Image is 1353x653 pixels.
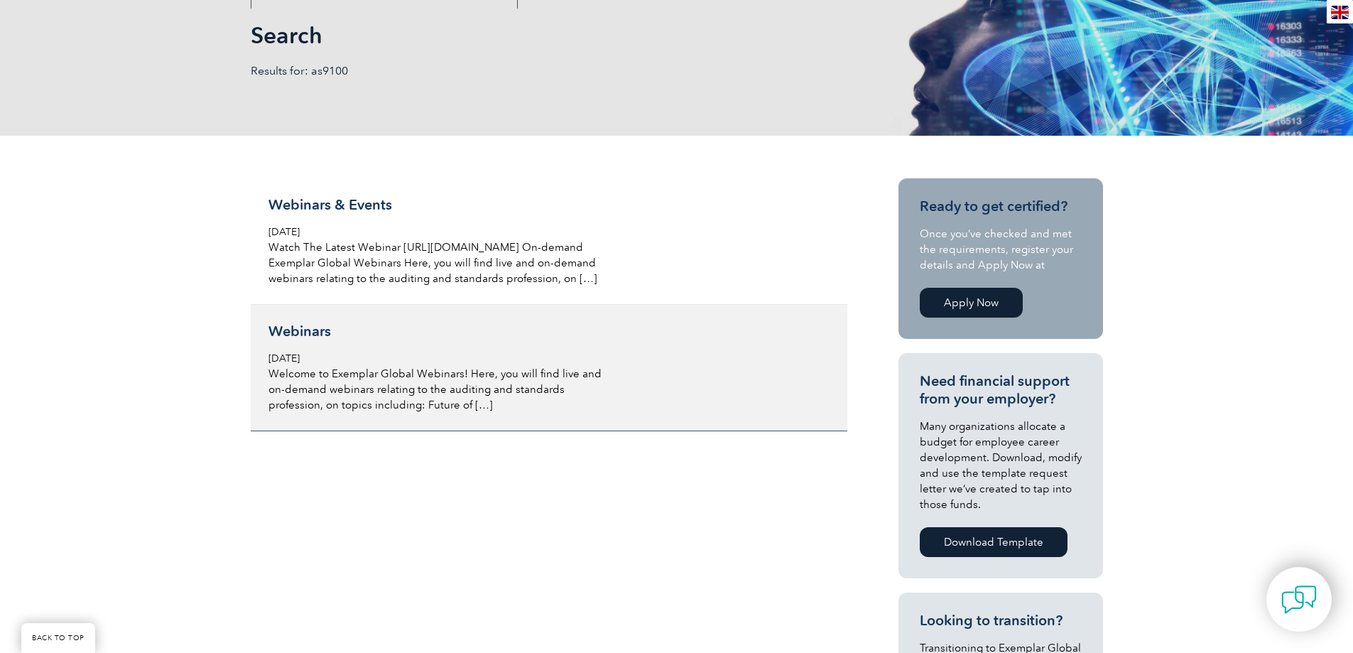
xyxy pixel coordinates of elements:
[1281,582,1317,617] img: contact-chat.png
[21,623,95,653] a: BACK TO TOP
[251,21,796,49] h1: Search
[920,419,1082,512] p: Many organizations allocate a budget for employee career development. Download, modify and use th...
[251,63,677,79] p: Results for: as9100
[268,226,300,238] span: [DATE]
[920,612,1082,630] h3: Looking to transition?
[268,239,605,286] p: Watch The Latest Webinar [URL][DOMAIN_NAME] On-demand Exemplar Global Webinars Here, you will fin...
[1331,6,1349,19] img: en
[920,198,1082,215] h3: Ready to get certified?
[920,226,1082,273] p: Once you’ve checked and met the requirements, register your details and Apply Now at
[251,305,847,431] a: Webinars [DATE] Welcome to Exemplar Global Webinars! Here, you will find live and on-demand webin...
[268,366,605,413] p: Welcome to Exemplar Global Webinars! Here, you will find live and on-demand webinars relating to ...
[251,178,847,305] a: Webinars & Events [DATE] Watch The Latest Webinar [URL][DOMAIN_NAME] On-demand Exemplar Global We...
[920,288,1023,318] a: Apply Now
[268,196,605,214] h3: Webinars & Events
[268,323,605,340] h3: Webinars
[920,372,1082,408] h3: Need financial support from your employer?
[920,527,1067,557] a: Download Template
[268,352,300,365] span: [DATE]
